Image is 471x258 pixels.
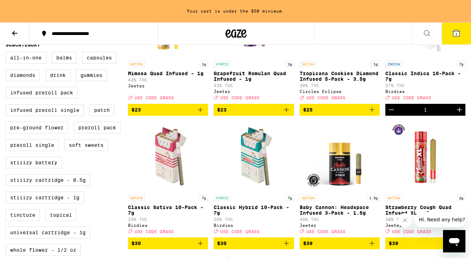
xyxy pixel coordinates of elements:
label: Patch [90,104,114,116]
label: Soft Sweets [64,139,108,151]
p: Classic Sativa 10-Pack - 7g [128,205,208,216]
p: 7g [286,195,294,201]
p: Classic Indica 10-Pack - 7g [385,71,465,82]
div: Jeeter [300,223,380,228]
label: Balms [52,52,77,64]
iframe: Button to launch messaging window [443,230,465,252]
p: SATIVA [300,195,316,201]
p: Classic Hybrid 10-Pack - 7g [214,205,294,216]
p: 7g [200,195,208,201]
span: $39 [389,241,398,246]
button: Add to bag [300,237,380,249]
label: Universal Cartridge - 1g [6,227,90,238]
button: Decrement [385,104,397,116]
p: 1g [286,61,294,67]
span: $23 [217,107,227,113]
p: Mimosa Quad Infused - 1g [128,71,208,76]
label: STIIIZY Cartridge - 1g [6,192,84,203]
div: Birdies [128,223,208,228]
label: Diamonds [6,69,40,81]
label: STIIIZY Cartridge - 0.5g [6,174,90,186]
span: $25 [303,107,313,113]
span: 1 [455,32,457,36]
label: Whole Flower - 1/2 oz [6,244,81,256]
label: Capsules [82,52,116,64]
label: Infused Preroll Pack [6,87,78,99]
button: Add to bag [214,237,294,249]
p: 24% THC [128,217,208,222]
span: USE CODE GRASS [392,96,431,100]
iframe: Close message [398,213,412,227]
div: Circles Eclipse [300,89,380,94]
a: Open page for Classic Hybrid 10-Pack - 7g from Birdies [214,121,294,237]
p: 2g [457,195,465,201]
button: Add to bag [385,237,465,249]
button: Add to bag [300,104,380,116]
p: Strawberry Cough Quad Infused XL - 2g [385,205,465,216]
iframe: Message from company [415,212,465,227]
p: SATIVA [300,61,316,67]
label: STIIIZY Battery [6,157,62,169]
span: USE CODE GRASS [135,96,174,100]
p: 42% THC [214,83,294,88]
button: Increment [454,104,465,116]
img: Jeeter - Strawberry Cough Quad Infused XL - 2g [390,121,460,191]
p: 1g [371,61,380,67]
span: USE CODE GRASS [220,96,259,100]
span: USE CODE GRASS [135,229,174,234]
div: Jeeter [385,223,465,228]
label: All-In-One [6,52,46,64]
p: SATIVA [128,195,145,201]
p: 46% THC [300,217,380,222]
label: Topical [45,209,77,221]
label: Tincture [6,209,40,221]
label: Preroll Pack [74,122,121,134]
img: Birdies - Classic Hybrid 10-Pack - 7g [219,121,289,191]
p: 1.5g [367,195,380,201]
p: 38% THC [385,217,465,222]
label: Infused Preroll Single [6,104,84,116]
label: Pre-ground Flower [6,122,68,134]
img: Birdies - Classic Sativa 10-Pack - 7g [133,121,203,191]
p: SATIVA [385,195,402,201]
a: Open page for Strawberry Cough Quad Infused XL - 2g from Jeeter [385,121,465,237]
a: Open page for Baby Cannon: Headspace Infused 3-Pack - 1.5g from Jeeter [300,121,380,237]
p: 26% THC [214,217,294,222]
p: 30% THC [300,83,380,88]
p: Grapefruit Romulan Quad Infused - 1g [214,71,294,82]
span: $23 [131,107,141,113]
p: 1g [200,61,208,67]
span: USE CODE GRASS [392,229,431,234]
p: 27% THC [385,83,465,88]
label: Gummies [76,69,107,81]
label: Drink [45,69,70,81]
p: 42% THC [128,78,208,82]
p: HYBRID [214,195,230,201]
a: Open page for Classic Sativa 10-Pack - 7g from Birdies [128,121,208,237]
span: USE CODE GRASS [306,229,345,234]
div: Jeeter [128,84,208,88]
p: Baby Cannon: Headspace Infused 3-Pack - 1.5g [300,205,380,216]
p: Tropicana Cookies Diamond Infused 5-Pack - 3.5g [300,71,380,82]
button: Add to bag [128,237,208,249]
button: 1 [442,23,471,44]
span: $39 [303,241,313,246]
span: USE CODE GRASS [306,96,345,100]
div: Birdies [385,89,465,94]
span: $30 [131,241,141,246]
span: USE CODE GRASS [220,229,259,234]
div: 1 [424,107,427,113]
button: Add to bag [214,104,294,116]
p: SATIVA [128,61,145,67]
label: Preroll Single [6,139,59,151]
legend: Subcategory [6,42,40,48]
div: Birdies [214,223,294,228]
img: Jeeter - Baby Cannon: Headspace Infused 3-Pack - 1.5g [305,121,374,191]
p: 7g [457,61,465,67]
p: HYBRID [214,61,230,67]
button: Add to bag [128,104,208,116]
span: $30 [217,241,227,246]
p: INDICA [385,61,402,67]
div: Jeeter [214,89,294,94]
